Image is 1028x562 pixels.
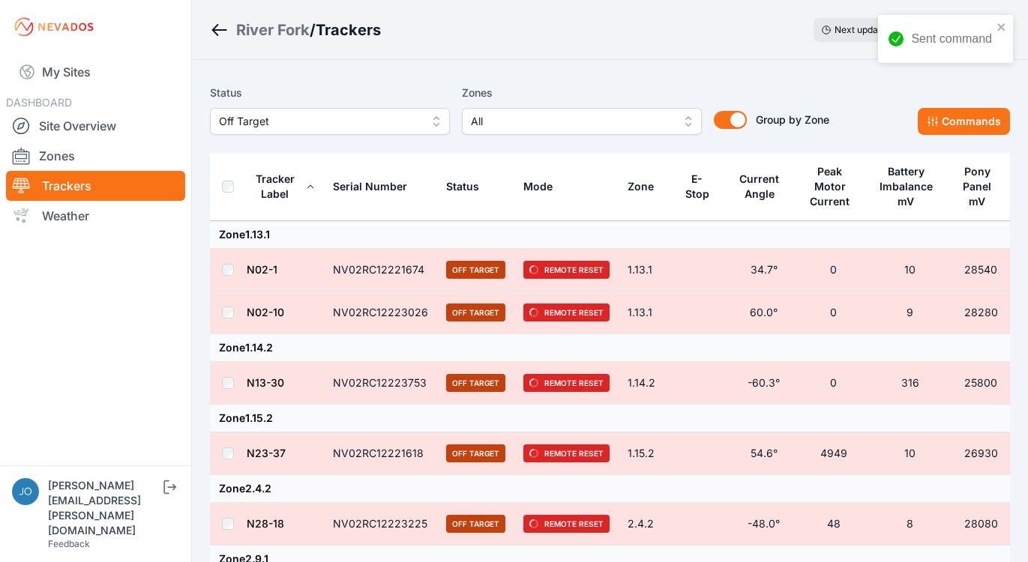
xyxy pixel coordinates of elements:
[835,24,896,35] span: Next update in
[952,362,1010,405] td: 25800
[446,515,505,533] span: Off Target
[523,179,553,194] div: Mode
[12,15,96,39] img: Nevados
[877,154,943,220] button: Battery Imbalance mV
[446,179,479,194] div: Status
[316,19,381,40] h3: Trackers
[619,503,675,546] td: 2.4.2
[738,161,790,212] button: Current Angle
[310,19,316,40] span: /
[210,221,1010,249] td: Zone 1.13.1
[6,201,185,231] a: Weather
[997,21,1007,33] button: close
[333,169,419,205] button: Serial Number
[911,30,992,48] div: Sent command
[756,113,829,126] span: Group by Zone
[523,374,610,392] span: Remote Reset
[729,432,799,475] td: 54.6°
[247,447,286,459] a: N23-37
[868,249,952,291] td: 10
[210,108,450,135] button: Off Target
[523,515,610,533] span: Remote Reset
[619,249,675,291] td: 1.13.1
[324,503,437,546] td: NV02RC12223225
[523,303,610,321] span: Remote Reset
[6,111,185,141] a: Site Overview
[952,503,1010,546] td: 28080
[952,249,1010,291] td: 28540
[324,432,437,475] td: NV02RC12221618
[333,179,407,194] div: Serial Number
[619,291,675,334] td: 1.13.1
[446,169,491,205] button: Status
[729,291,799,334] td: 60.0°
[738,172,781,202] div: Current Angle
[236,19,310,40] a: River Fork
[799,503,868,546] td: 48
[48,478,160,538] div: [PERSON_NAME][EMAIL_ADDRESS][PERSON_NAME][DOMAIN_NAME]
[799,291,868,334] td: 0
[210,475,1010,503] td: Zone 2.4.2
[6,96,72,109] span: DASHBOARD
[523,169,565,205] button: Mode
[628,179,654,194] div: Zone
[6,171,185,201] a: Trackers
[799,362,868,405] td: 0
[952,432,1010,475] td: 26930
[446,261,505,279] span: Off Target
[619,432,675,475] td: 1.15.2
[729,503,799,546] td: -48.0°
[799,432,868,475] td: 4949
[210,84,450,102] label: Status
[808,154,859,220] button: Peak Motor Current
[324,362,437,405] td: NV02RC12223753
[523,444,610,462] span: Remote Reset
[471,112,672,130] span: All
[684,161,720,212] button: E-Stop
[918,108,1010,135] button: Commands
[446,303,505,321] span: Off Target
[6,54,185,90] a: My Sites
[952,291,1010,334] td: 28280
[961,164,994,209] div: Pony Panel mV
[808,164,853,209] div: Peak Motor Current
[684,172,710,202] div: E-Stop
[729,249,799,291] td: 34.7°
[6,141,185,171] a: Zones
[523,261,610,279] span: Remote Reset
[247,306,284,318] a: N02-10
[462,84,702,102] label: Zones
[799,249,868,291] td: 0
[324,291,437,334] td: NV02RC12223026
[868,362,952,405] td: 316
[247,376,284,389] a: N13-30
[446,444,505,462] span: Off Target
[462,108,702,135] button: All
[961,154,1001,220] button: Pony Panel mV
[247,517,284,530] a: N28-18
[619,362,675,405] td: 1.14.2
[868,291,952,334] td: 9
[247,172,303,202] div: Tracker Label
[324,249,437,291] td: NV02RC12221674
[219,112,420,130] span: Off Target
[210,10,381,49] nav: Breadcrumb
[210,405,1010,432] td: Zone 1.15.2
[628,169,666,205] button: Zone
[877,164,935,209] div: Battery Imbalance mV
[868,503,952,546] td: 8
[247,263,277,276] a: N02-1
[12,478,39,505] img: joe.mikula@nevados.solar
[868,432,952,475] td: 10
[48,538,90,549] a: Feedback
[247,161,315,212] button: Tracker Label
[210,334,1010,362] td: Zone 1.14.2
[446,374,505,392] span: Off Target
[729,362,799,405] td: -60.3°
